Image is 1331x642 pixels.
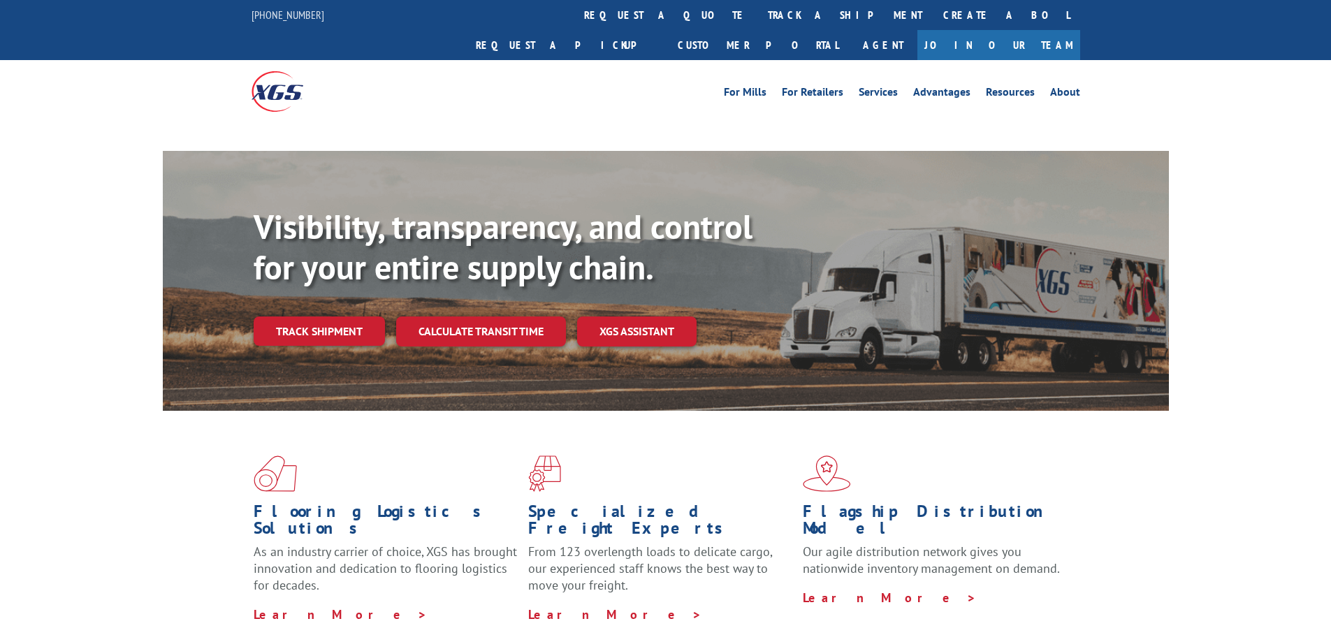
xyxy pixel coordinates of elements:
[667,30,849,60] a: Customer Portal
[913,87,970,102] a: Advantages
[803,455,851,492] img: xgs-icon-flagship-distribution-model-red
[254,606,428,622] a: Learn More >
[577,316,697,346] a: XGS ASSISTANT
[252,8,324,22] a: [PHONE_NUMBER]
[254,543,517,593] span: As an industry carrier of choice, XGS has brought innovation and dedication to flooring logistics...
[803,543,1060,576] span: Our agile distribution network gives you nationwide inventory management on demand.
[782,87,843,102] a: For Retailers
[724,87,766,102] a: For Mills
[986,87,1035,102] a: Resources
[396,316,566,346] a: Calculate transit time
[1050,87,1080,102] a: About
[803,503,1067,543] h1: Flagship Distribution Model
[254,316,385,346] a: Track shipment
[528,606,702,622] a: Learn More >
[254,205,752,289] b: Visibility, transparency, and control for your entire supply chain.
[859,87,898,102] a: Services
[849,30,917,60] a: Agent
[254,503,518,543] h1: Flooring Logistics Solutions
[528,503,792,543] h1: Specialized Freight Experts
[803,590,977,606] a: Learn More >
[917,30,1080,60] a: Join Our Team
[528,455,561,492] img: xgs-icon-focused-on-flooring-red
[254,455,297,492] img: xgs-icon-total-supply-chain-intelligence-red
[528,543,792,606] p: From 123 overlength loads to delicate cargo, our experienced staff knows the best way to move you...
[465,30,667,60] a: Request a pickup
